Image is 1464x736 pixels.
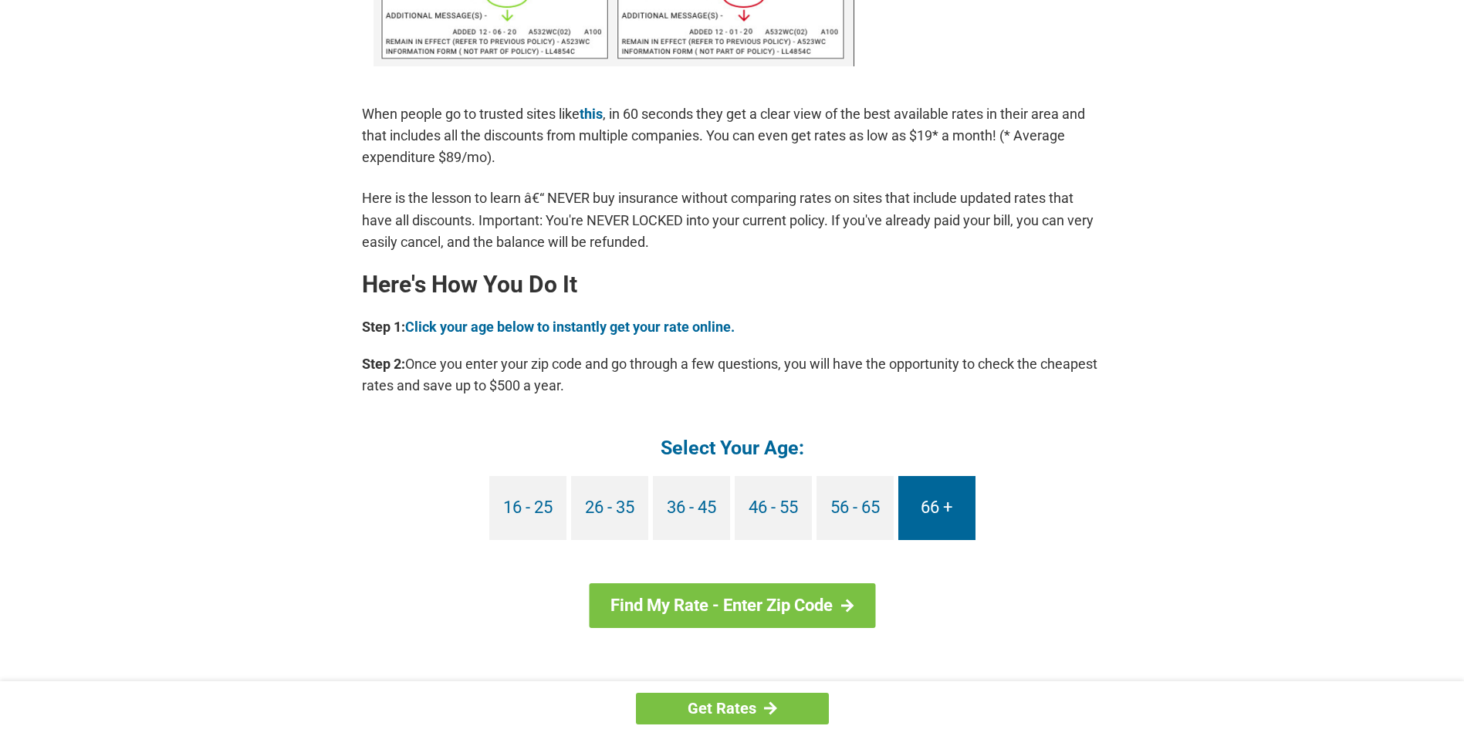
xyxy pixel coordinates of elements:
a: 56 - 65 [817,476,894,540]
p: Here is the lesson to learn â€“ NEVER buy insurance without comparing rates on sites that include... [362,187,1103,252]
a: Click your age below to instantly get your rate online. [405,319,735,335]
p: When people go to trusted sites like , in 60 seconds they get a clear view of the best available ... [362,103,1103,168]
b: Step 2: [362,356,405,372]
a: 36 - 45 [653,476,730,540]
h2: Here's How You Do It [362,272,1103,297]
a: 46 - 55 [735,476,812,540]
a: 26 - 35 [571,476,648,540]
a: 16 - 25 [489,476,566,540]
a: 66 + [898,476,975,540]
a: this [580,106,603,122]
a: Get Rates [636,693,829,724]
p: Once you enter your zip code and go through a few questions, you will have the opportunity to che... [362,353,1103,397]
h4: Select Your Age: [362,435,1103,461]
b: Step 1: [362,319,405,335]
a: Find My Rate - Enter Zip Code [589,583,875,628]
